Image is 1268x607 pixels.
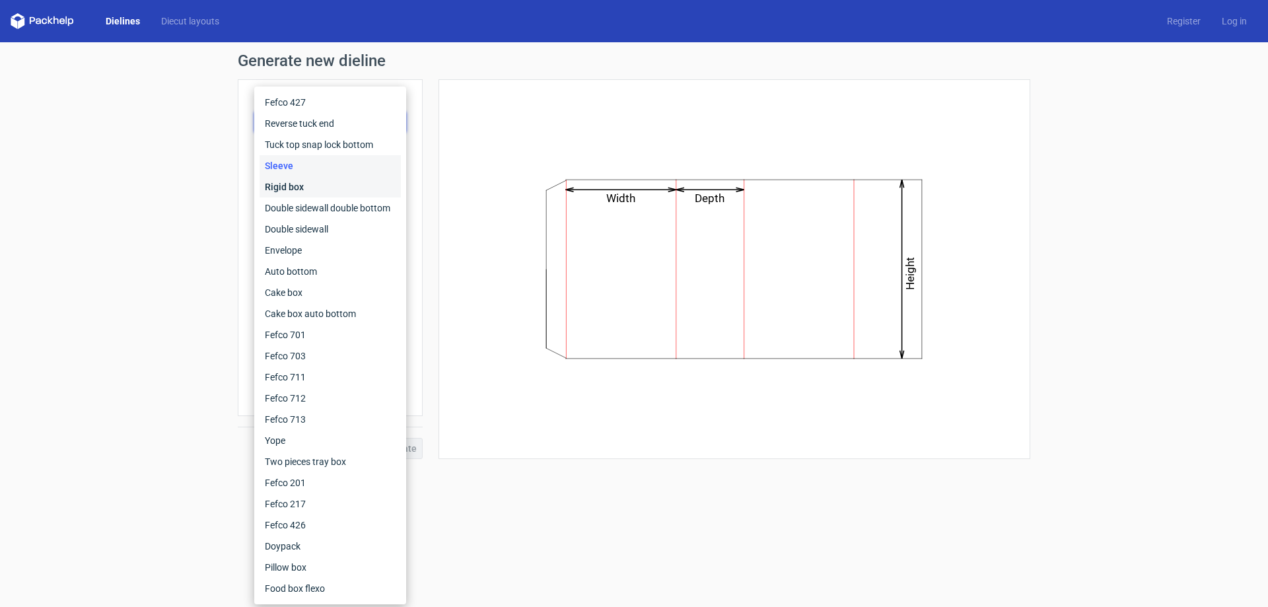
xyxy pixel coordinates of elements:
a: Register [1156,15,1211,28]
div: Double sidewall [260,219,401,240]
div: Tuck top snap lock bottom [260,134,401,155]
text: Depth [695,192,725,205]
div: Food box flexo [260,578,401,599]
div: Fefco 703 [260,345,401,367]
a: Diecut layouts [151,15,230,28]
div: Double sidewall double bottom [260,197,401,219]
div: Auto bottom [260,261,401,282]
div: Yope [260,430,401,451]
text: Height [904,257,917,290]
div: Two pieces tray box [260,451,401,472]
div: Cake box [260,282,401,303]
div: Fefco 426 [260,515,401,536]
div: Fefco 711 [260,367,401,388]
a: Dielines [95,15,151,28]
div: Cake box auto bottom [260,303,401,324]
div: Fefco 701 [260,324,401,345]
div: Rigid box [260,176,401,197]
div: Fefco 427 [260,92,401,113]
div: Sleeve [260,155,401,176]
a: Log in [1211,15,1257,28]
div: Fefco 713 [260,409,401,430]
div: Reverse tuck end [260,113,401,134]
div: Pillow box [260,557,401,578]
text: Width [607,192,636,205]
div: Fefco 217 [260,493,401,515]
h1: Generate new dieline [238,53,1030,69]
div: Fefco 201 [260,472,401,493]
div: Fefco 712 [260,388,401,409]
div: Envelope [260,240,401,261]
div: Doypack [260,536,401,557]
